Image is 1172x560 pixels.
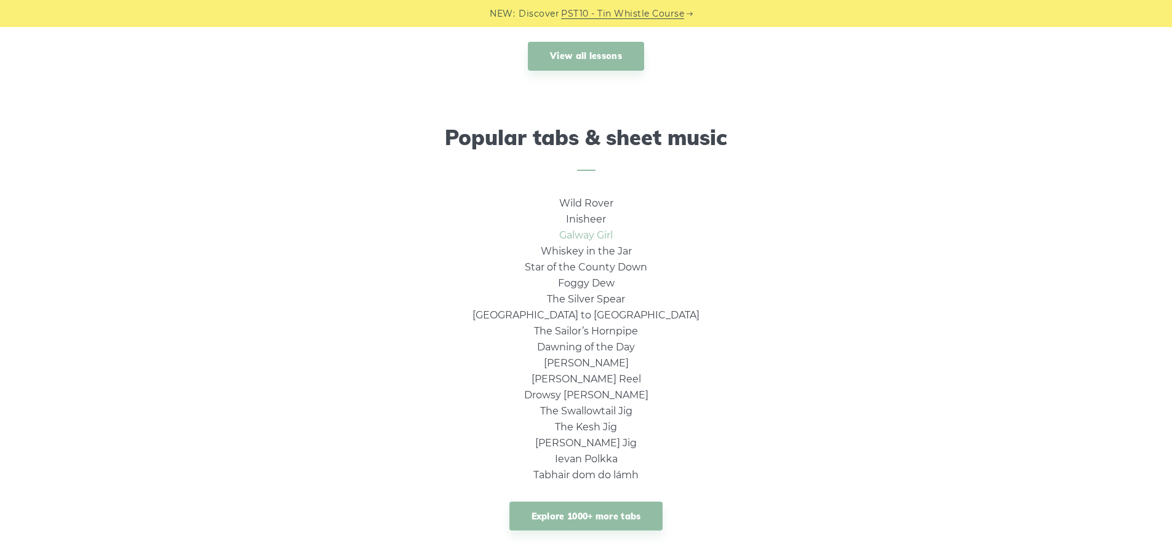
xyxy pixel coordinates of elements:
[537,341,635,353] a: Dawning of the Day
[540,405,632,417] a: The Swallowtail Jig
[534,325,638,337] a: The Sailor’s Hornpipe
[528,42,644,71] a: View all lessons
[525,261,647,273] a: Star of the County Down
[559,197,613,209] a: Wild Rover
[547,293,625,305] a: The Silver Spear
[555,421,617,433] a: The Kesh Jig
[532,373,641,385] a: [PERSON_NAME] Reel
[472,309,700,321] a: [GEOGRAPHIC_DATA] to [GEOGRAPHIC_DATA]
[544,357,629,369] a: [PERSON_NAME]
[519,7,559,21] span: Discover
[533,469,639,481] a: Tabhair dom do lámh
[541,245,632,257] a: Whiskey in the Jar
[239,125,933,172] h2: Popular tabs & sheet music
[509,502,663,530] a: Explore 1000+ more tabs
[559,229,613,241] a: Galway Girl
[490,7,515,21] span: NEW:
[555,453,618,465] a: Ievan Polkka
[561,7,684,21] a: PST10 - Tin Whistle Course
[566,213,606,225] a: Inisheer
[524,389,648,401] a: Drowsy [PERSON_NAME]
[535,437,637,449] a: [PERSON_NAME] Jig
[558,277,615,289] a: Foggy Dew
